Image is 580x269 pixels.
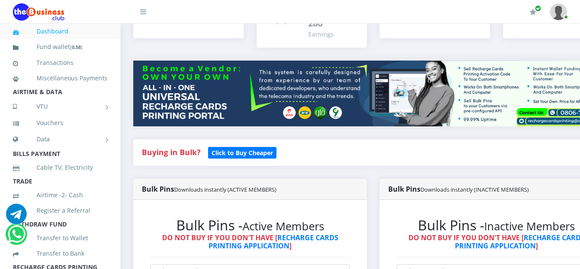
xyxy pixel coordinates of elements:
strong: Bulk Pins [142,184,276,194]
a: Fund wallet[0.58] [13,37,107,57]
a: Click to Buy Cheaper [208,147,276,157]
a: Register a Referral [13,201,107,220]
a: Cable TV, Electricity [13,158,107,177]
strong: Buying in Bulk? [142,147,200,157]
div: Earnings [308,30,359,39]
small: Active Members [242,219,324,234]
a: Data [13,128,107,150]
h2: Bulk Pins - [150,217,350,233]
a: VTU [13,96,107,117]
a: Dashboard [13,21,107,41]
small: Downloads instantly (ACTIVE MEMBERS) [174,186,276,193]
a: Transfer to Bank [13,244,107,263]
a: Transactions [13,53,107,73]
a: Airtime -2- Cash [13,185,107,205]
a: RECHARGE CARDS PRINTING APPLICATION [209,233,338,251]
a: Miscellaneous Payments [13,68,107,88]
a: Chat for support [8,230,25,245]
i: Renew/Upgrade Subscription [530,9,536,15]
img: User [550,3,567,20]
a: Transfer to Wallet [13,228,107,248]
b: Click to Buy Cheaper [212,149,273,157]
a: Chat for support [6,210,27,224]
img: Logo [13,3,64,21]
a: Vouchers [13,113,107,133]
small: [ ] [70,44,83,50]
small: Inactive Members [484,219,575,234]
small: Downloads instantly (INACTIVE MEMBERS) [420,186,529,193]
strong: DO NOT BUY IF YOU DON'T HAVE [ ] [162,233,338,251]
strong: Bulk Pins [388,184,529,194]
b: 0.58 [72,44,81,50]
span: Renew/Upgrade Subscription [535,5,541,12]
